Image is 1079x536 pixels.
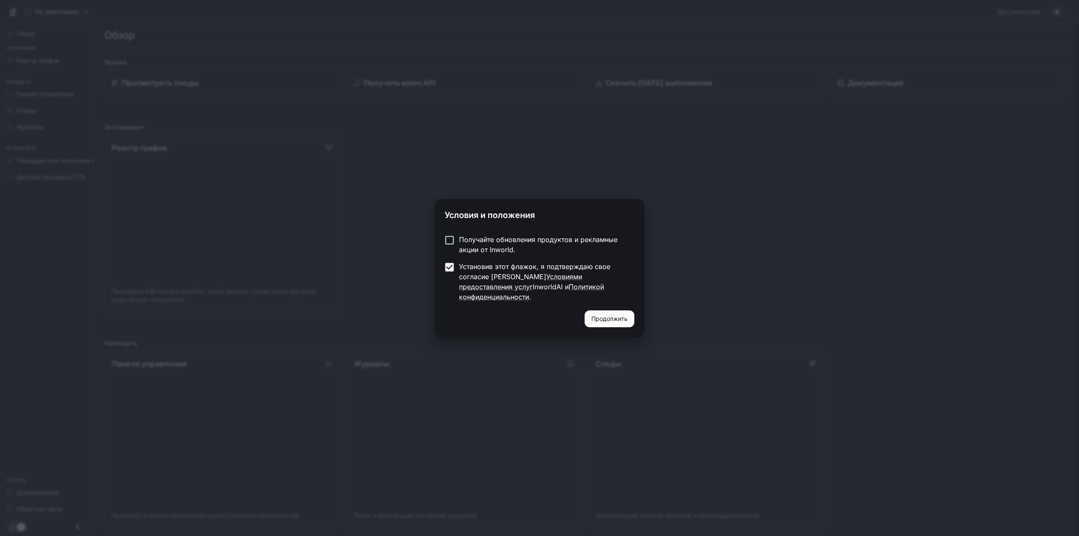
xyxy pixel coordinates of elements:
[459,272,582,291] a: Условиями предоставления услуг
[585,310,634,327] button: Продолжить
[459,262,610,281] font: Установив этот флажок, я подтверждаю свое согласие [PERSON_NAME]
[459,235,617,254] font: Получайте обновления продуктов и рекламные акции от Inworld.
[591,315,628,322] font: Продолжить
[529,293,531,301] font: .
[445,210,535,220] font: Условия и положения
[533,283,569,291] font: InworldAI и
[459,283,604,301] a: Политикой конфиденциальности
